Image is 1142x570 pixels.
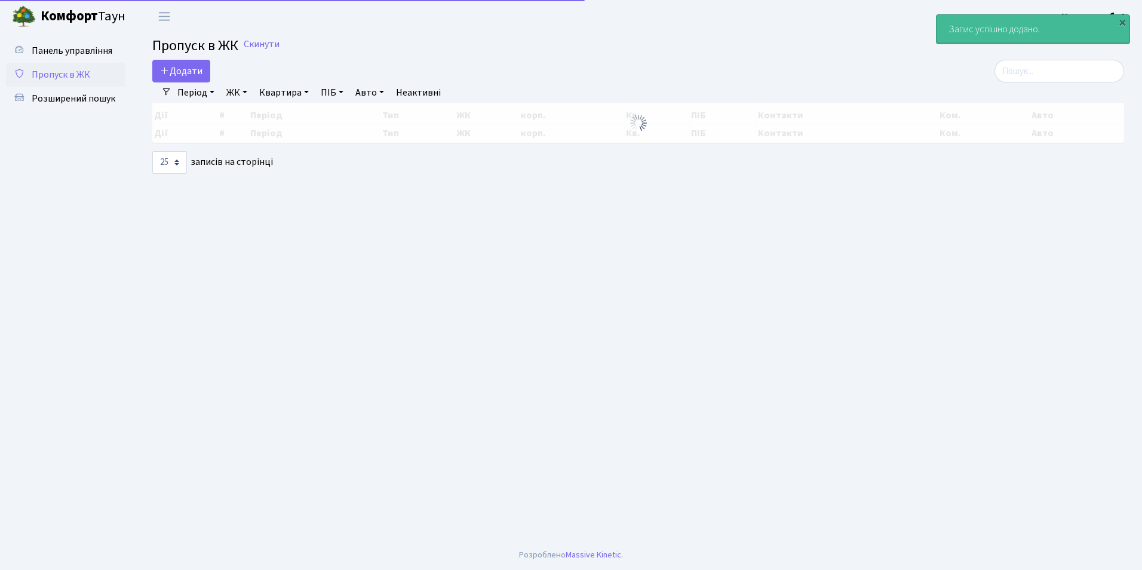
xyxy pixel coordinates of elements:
[152,151,273,174] label: записів на сторінці
[254,82,314,103] a: Квартира
[222,82,252,103] a: ЖК
[173,82,219,103] a: Період
[244,39,280,50] a: Скинути
[937,15,1129,44] div: Запис успішно додано.
[351,82,389,103] a: Авто
[1116,16,1128,28] div: ×
[519,548,623,562] div: Розроблено .
[41,7,98,26] b: Комфорт
[316,82,348,103] a: ПІБ
[160,65,202,78] span: Додати
[32,92,115,105] span: Розширений пошук
[152,35,238,56] span: Пропуск в ЖК
[629,114,648,133] img: Обробка...
[32,68,90,81] span: Пропуск в ЖК
[6,63,125,87] a: Пропуск в ЖК
[6,87,125,111] a: Розширений пошук
[1061,10,1128,23] b: Консьєрж б. 4.
[41,7,125,27] span: Таун
[391,82,446,103] a: Неактивні
[6,39,125,63] a: Панель управління
[566,548,621,561] a: Massive Kinetic
[994,60,1124,82] input: Пошук...
[1061,10,1128,24] a: Консьєрж б. 4.
[152,151,187,174] select: записів на сторінці
[149,7,179,26] button: Переключити навігацію
[152,60,210,82] a: Додати
[32,44,112,57] span: Панель управління
[12,5,36,29] img: logo.png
